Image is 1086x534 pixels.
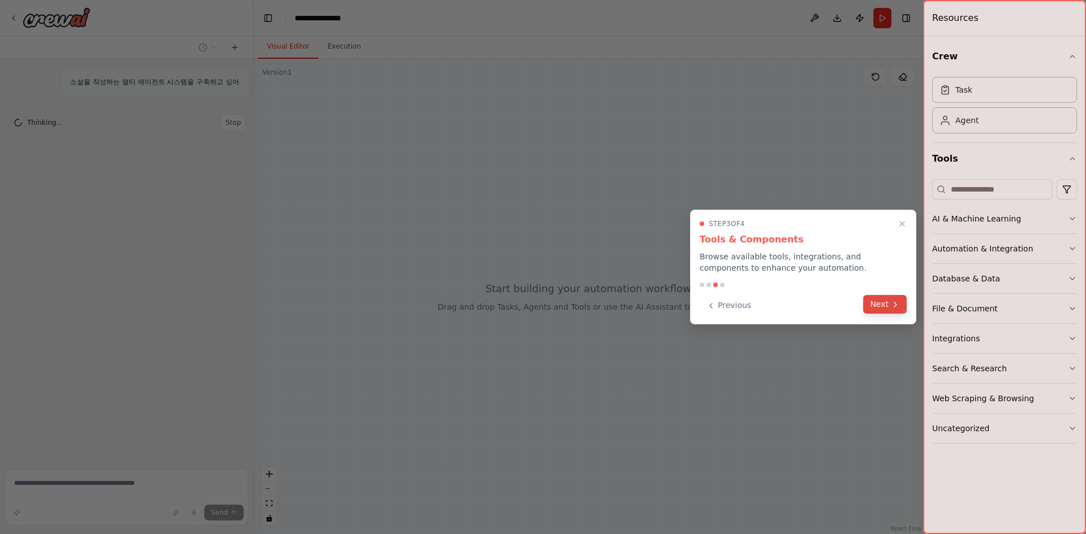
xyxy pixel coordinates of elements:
button: Hide left sidebar [260,10,276,26]
p: Browse available tools, integrations, and components to enhance your automation. [700,251,907,273]
button: Close walkthrough [895,217,909,231]
h3: Tools & Components [700,233,907,246]
button: Previous [700,296,758,315]
span: Step 3 of 4 [709,219,745,228]
button: Next [863,295,907,314]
